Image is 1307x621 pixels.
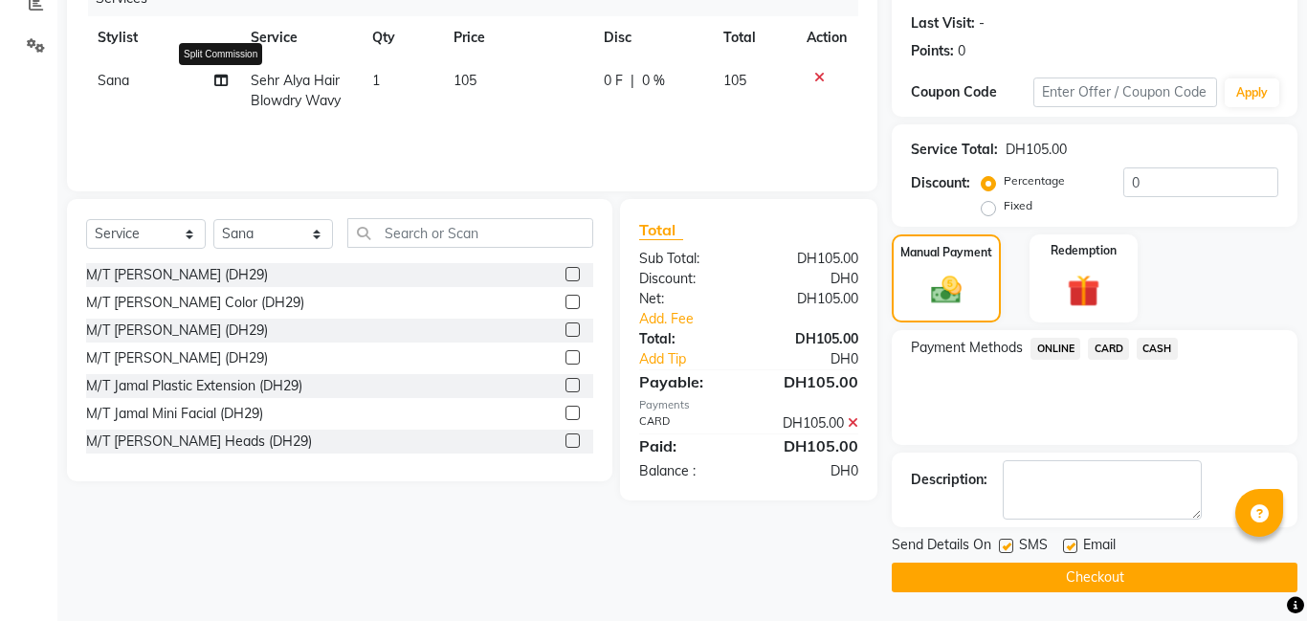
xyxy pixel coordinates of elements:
[625,249,749,269] div: Sub Total:
[911,82,1033,102] div: Coupon Code
[1225,78,1279,107] button: Apply
[749,329,874,349] div: DH105.00
[86,265,268,285] div: M/T [PERSON_NAME] (DH29)
[86,432,312,452] div: M/T [PERSON_NAME] Heads (DH29)
[592,16,711,59] th: Disc
[179,43,262,65] div: Split Commission
[911,338,1023,358] span: Payment Methods
[911,13,975,33] div: Last Visit:
[1030,338,1080,360] span: ONLINE
[921,273,971,308] img: _cash.svg
[1004,197,1032,214] label: Fixed
[723,72,746,89] span: 105
[1019,535,1048,559] span: SMS
[979,13,985,33] div: -
[1006,140,1067,160] div: DH105.00
[631,71,634,91] span: |
[625,434,749,457] div: Paid:
[749,413,874,433] div: DH105.00
[86,348,268,368] div: M/T [PERSON_NAME] (DH29)
[86,321,268,341] div: M/T [PERSON_NAME] (DH29)
[749,370,874,393] div: DH105.00
[900,244,992,261] label: Manual Payment
[1057,271,1110,311] img: _gift.svg
[749,289,874,309] div: DH105.00
[749,269,874,289] div: DH0
[98,72,129,89] span: Sana
[911,173,970,193] div: Discount:
[251,72,341,109] span: Sehr Alya Hair Blowdry Wavy
[1083,535,1116,559] span: Email
[749,461,874,481] div: DH0
[749,249,874,269] div: DH105.00
[1051,242,1117,259] label: Redemption
[795,16,858,59] th: Action
[86,376,302,396] div: M/T Jamal Plastic Extension (DH29)
[1137,338,1178,360] span: CASH
[769,349,873,369] div: DH0
[625,269,749,289] div: Discount:
[911,140,998,160] div: Service Total:
[86,293,304,313] div: M/T [PERSON_NAME] Color (DH29)
[625,413,749,433] div: CARD
[361,16,442,59] th: Qty
[911,470,987,490] div: Description:
[625,349,769,369] a: Add Tip
[625,461,749,481] div: Balance :
[892,535,991,559] span: Send Details On
[958,41,965,61] div: 0
[749,434,874,457] div: DH105.00
[911,41,954,61] div: Points:
[347,218,593,248] input: Search or Scan
[442,16,593,59] th: Price
[372,72,380,89] span: 1
[86,404,263,424] div: M/T Jamal Mini Facial (DH29)
[712,16,796,59] th: Total
[625,329,749,349] div: Total:
[1004,172,1065,189] label: Percentage
[604,71,623,91] span: 0 F
[642,71,665,91] span: 0 %
[86,16,239,59] th: Stylist
[239,16,361,59] th: Service
[1033,78,1217,107] input: Enter Offer / Coupon Code
[639,397,858,413] div: Payments
[1088,338,1129,360] span: CARD
[892,563,1297,592] button: Checkout
[454,72,476,89] span: 105
[639,220,683,240] span: Total
[625,309,873,329] a: Add. Fee
[625,289,749,309] div: Net:
[625,370,749,393] div: Payable:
